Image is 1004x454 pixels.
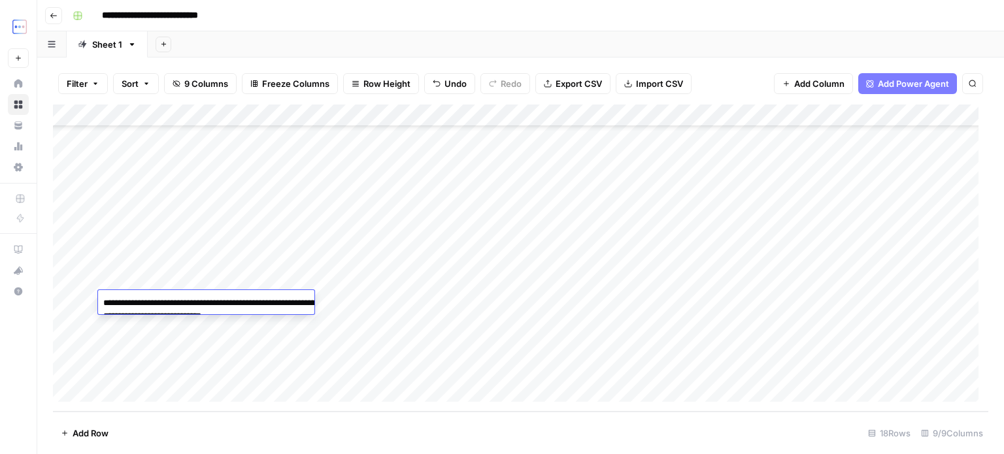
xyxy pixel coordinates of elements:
[8,261,28,280] div: What's new?
[67,77,88,90] span: Filter
[363,77,410,90] span: Row Height
[73,427,109,440] span: Add Row
[8,10,29,43] button: Workspace: TripleDart
[444,77,467,90] span: Undo
[8,136,29,157] a: Usage
[53,423,116,444] button: Add Row
[122,77,139,90] span: Sort
[113,73,159,94] button: Sort
[616,73,692,94] button: Import CSV
[774,73,853,94] button: Add Column
[501,77,522,90] span: Redo
[858,73,957,94] button: Add Power Agent
[556,77,602,90] span: Export CSV
[8,157,29,178] a: Settings
[535,73,611,94] button: Export CSV
[242,73,338,94] button: Freeze Columns
[8,73,29,94] a: Home
[878,77,949,90] span: Add Power Agent
[636,77,683,90] span: Import CSV
[184,77,228,90] span: 9 Columns
[424,73,475,94] button: Undo
[58,73,108,94] button: Filter
[8,260,29,281] button: What's new?
[343,73,419,94] button: Row Height
[8,94,29,115] a: Browse
[863,423,916,444] div: 18 Rows
[262,77,329,90] span: Freeze Columns
[92,38,122,51] div: Sheet 1
[67,31,148,57] a: Sheet 1
[480,73,530,94] button: Redo
[8,115,29,136] a: Your Data
[916,423,988,444] div: 9/9 Columns
[794,77,845,90] span: Add Column
[164,73,237,94] button: 9 Columns
[8,281,29,302] button: Help + Support
[8,15,31,39] img: TripleDart Logo
[8,239,29,260] a: AirOps Academy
